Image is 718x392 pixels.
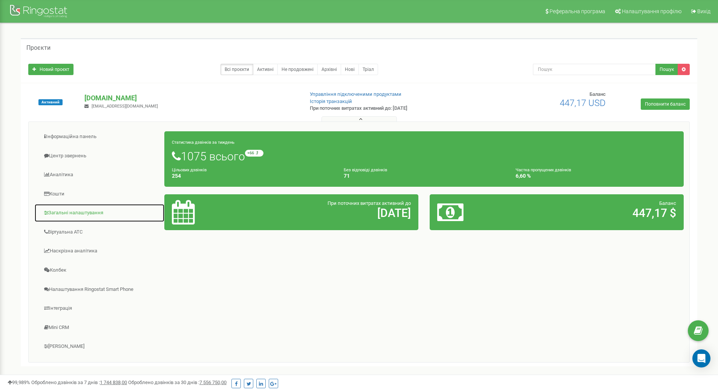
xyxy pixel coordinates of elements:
span: Реферальна програма [550,8,605,14]
a: Інформаційна панель [34,128,165,146]
a: Налаштування Ringostat Smart Phone [34,280,165,299]
span: При поточних витратах активний до [328,200,411,206]
a: Активні [253,64,278,75]
h4: 254 [172,173,332,179]
span: [EMAIL_ADDRESS][DOMAIN_NAME] [92,104,158,109]
h4: 6,60 % [516,173,676,179]
u: 7 556 750,00 [199,380,227,385]
span: Активний [38,99,63,105]
small: Без відповіді дзвінків [344,168,387,172]
a: Історія транзакцій [310,98,352,104]
a: Всі проєкти [220,64,253,75]
a: Віртуальна АТС [34,223,165,241]
a: Центр звернень [34,147,165,165]
span: 99,989% [8,380,30,385]
u: 1 744 838,00 [100,380,127,385]
input: Пошук [533,64,656,75]
a: Новий проєкт [28,64,73,75]
small: +66 [245,150,263,157]
div: Open Intercom Messenger [692,349,710,367]
a: Тріал [358,64,378,75]
span: Баланс [589,91,606,97]
h4: 71 [344,173,504,179]
small: Частка пропущених дзвінків [516,168,571,172]
span: Баланс [659,200,676,206]
span: Оброблено дзвінків за 7 днів : [31,380,127,385]
h2: [DATE] [255,207,411,219]
p: [DOMAIN_NAME] [84,93,297,103]
span: 447,17 USD [560,98,606,108]
h2: 447,17 $ [521,207,676,219]
a: Загальні налаштування [34,204,165,222]
a: Аналiтика [34,166,165,184]
h1: 1075 всього [172,150,676,163]
a: Наскрізна аналітика [34,242,165,260]
a: Кошти [34,185,165,203]
a: Поповнити баланс [641,98,690,110]
p: При поточних витратах активний до: [DATE] [310,105,467,112]
a: Управління підключеними продуктами [310,91,401,97]
h5: Проєкти [26,45,51,51]
a: Колбек [34,261,165,280]
a: [PERSON_NAME] [34,337,165,356]
span: Оброблено дзвінків за 30 днів : [128,380,227,385]
button: Пошук [655,64,678,75]
small: Статистика дзвінків за тиждень [172,140,234,145]
a: Нові [341,64,359,75]
span: Налаштування профілю [622,8,681,14]
small: Цільових дзвінків [172,168,207,172]
a: Архівні [317,64,341,75]
span: Вихід [697,8,710,14]
a: Не продовжені [277,64,318,75]
a: Mini CRM [34,318,165,337]
a: Інтеграція [34,299,165,318]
